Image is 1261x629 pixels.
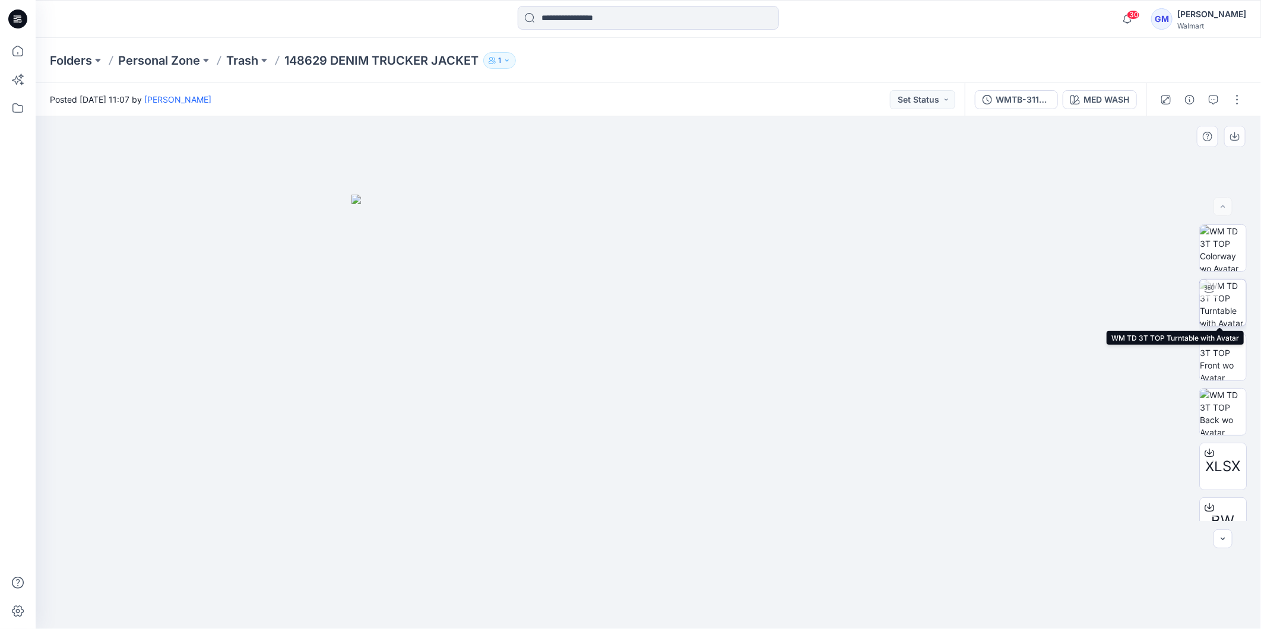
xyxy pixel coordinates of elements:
[1180,90,1199,109] button: Details
[1212,510,1235,532] span: BW
[1177,7,1246,21] div: [PERSON_NAME]
[483,52,516,69] button: 1
[351,195,945,629] img: eyJhbGciOiJIUzI1NiIsImtpZCI6IjAiLCJzbHQiOiJzZXMiLCJ0eXAiOiJKV1QifQ.eyJkYXRhIjp7InR5cGUiOiJzdG9yYW...
[1177,21,1246,30] div: Walmart
[1151,8,1173,30] div: GM
[1083,93,1129,106] div: MED WASH
[144,94,211,104] a: [PERSON_NAME]
[1063,90,1137,109] button: MED WASH
[1200,225,1246,271] img: WM TD 3T TOP Colorway wo Avatar
[226,52,258,69] a: Trash
[498,54,501,67] p: 1
[284,52,479,69] p: 148629 DENIM TRUCKER JACKET
[118,52,200,69] a: Personal Zone
[975,90,1058,109] button: WMTB-3116-2025_FULL_DENIM TRUCKER JACKET_STYLING
[50,93,211,106] span: Posted [DATE] 11:07 by
[1200,279,1246,326] img: WM TD 3T TOP Turntable with Avatar
[1200,389,1246,435] img: WM TD 3T TOP Back wo Avatar
[996,93,1050,106] div: WMTB-3116-2025_FULL_DENIM TRUCKER JACKET_STYLING
[50,52,92,69] a: Folders
[1200,334,1246,380] img: WM TD 3T TOP Front wo Avatar
[1127,10,1140,20] span: 30
[1206,456,1241,477] span: XLSX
